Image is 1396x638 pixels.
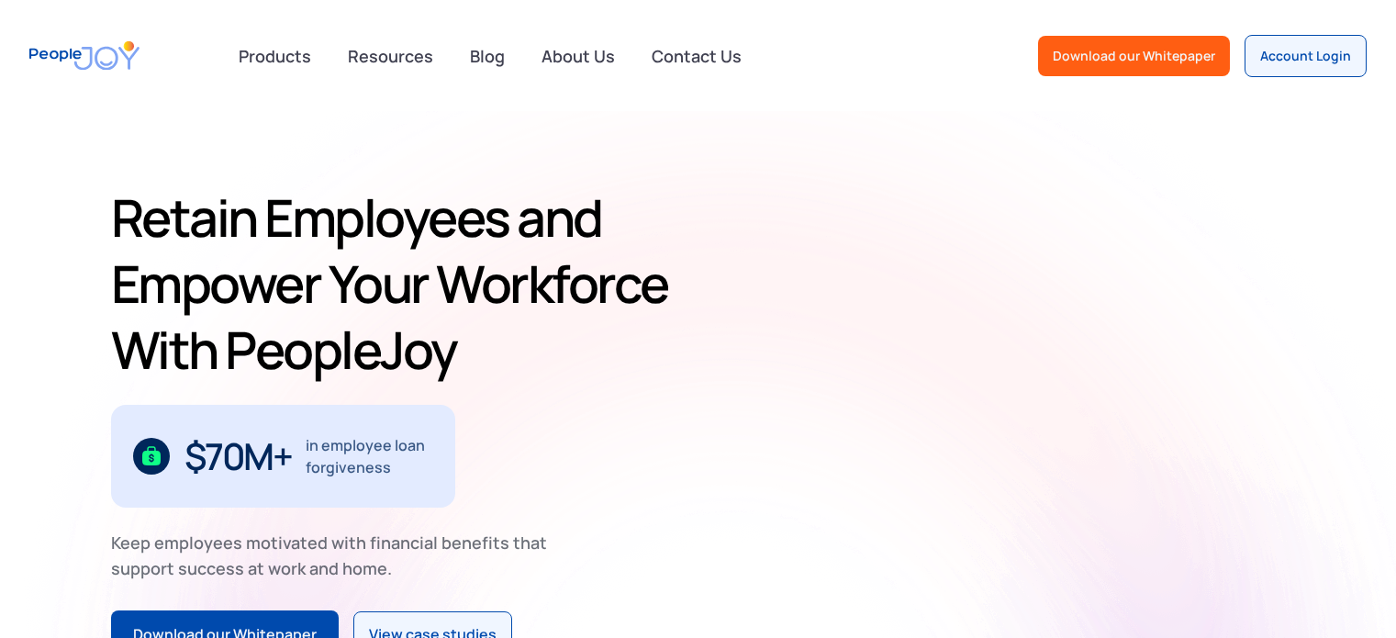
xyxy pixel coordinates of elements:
[1038,36,1230,76] a: Download our Whitepaper
[1053,47,1215,65] div: Download our Whitepaper
[1245,35,1367,77] a: Account Login
[29,29,140,82] a: home
[641,36,753,76] a: Contact Us
[337,36,444,76] a: Resources
[184,442,292,471] div: $70M+
[111,185,691,383] h1: Retain Employees and Empower Your Workforce With PeopleJoy
[459,36,516,76] a: Blog
[306,434,433,478] div: in employee loan forgiveness
[111,405,455,508] div: 1 / 3
[111,530,563,581] div: Keep employees motivated with financial benefits that support success at work and home.
[1260,47,1351,65] div: Account Login
[228,38,322,74] div: Products
[530,36,626,76] a: About Us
